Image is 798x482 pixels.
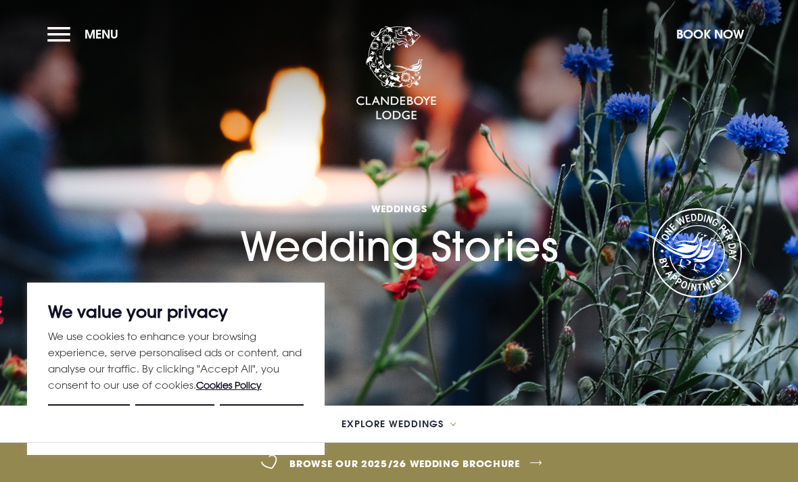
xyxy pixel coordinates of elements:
button: Menu [47,20,125,49]
button: Reject All [135,404,214,434]
button: Customise [48,404,130,434]
span: Menu [85,26,118,42]
button: Book Now [670,20,751,49]
span: Weddings [240,202,558,215]
h1: Wedding Stories [240,142,558,270]
p: We value your privacy [48,304,304,320]
img: Clandeboye Lodge [356,26,437,121]
p: We use cookies to enhance your browsing experience, serve personalised ads or content, and analys... [48,328,304,393]
button: Accept All [220,404,304,434]
span: Explore Weddings [342,419,444,429]
a: Cookies Policy [196,379,262,391]
div: We value your privacy [27,283,325,455]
